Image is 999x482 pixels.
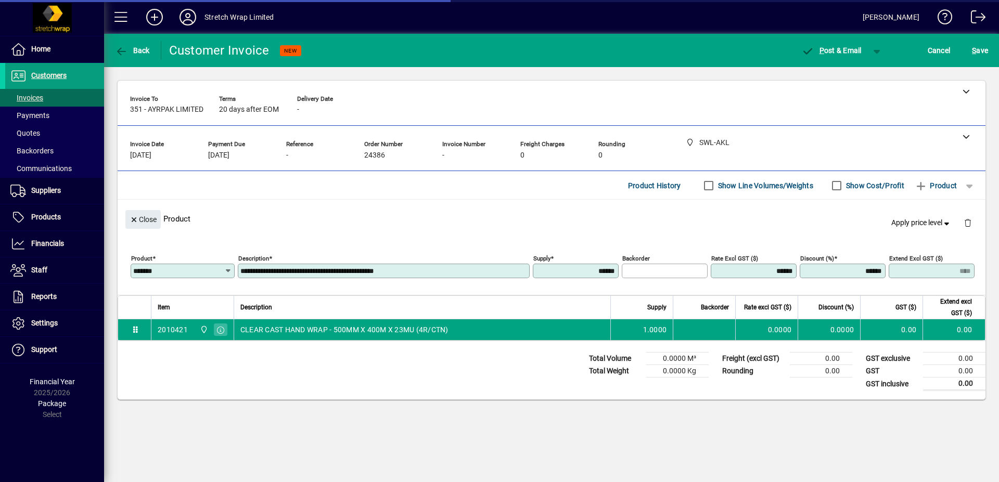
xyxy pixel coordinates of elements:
a: Knowledge Base [930,2,953,36]
div: Customer Invoice [169,42,270,59]
td: Freight (excl GST) [717,353,790,365]
span: Close [130,211,157,228]
button: Close [125,210,161,229]
td: Rounding [717,365,790,377]
span: Cancel [928,42,951,59]
button: Back [112,41,152,60]
span: Financial Year [30,377,75,386]
span: P [819,46,824,55]
button: Add [138,8,171,27]
mat-label: Rate excl GST ($) [711,255,758,262]
span: Staff [31,266,47,274]
a: Financials [5,231,104,257]
td: GST inclusive [861,377,923,390]
a: Reports [5,284,104,310]
span: 0 [598,151,603,160]
span: GST ($) [895,302,916,313]
span: Product [915,177,957,194]
td: 0.0000 Kg [646,365,709,377]
mat-label: Product [131,255,152,262]
a: Backorders [5,142,104,160]
span: Item [158,302,170,313]
span: - [442,151,444,160]
span: NEW [284,47,297,54]
mat-label: Description [238,255,269,262]
span: Invoices [10,94,43,102]
a: Staff [5,257,104,283]
button: Cancel [925,41,953,60]
a: Logout [963,2,986,36]
span: Settings [31,319,58,327]
span: - [297,106,299,114]
a: Settings [5,310,104,336]
app-page-header-button: Delete [955,218,980,227]
td: 0.0000 [798,319,860,340]
span: S [972,46,976,55]
div: Stretch Wrap Limited [204,9,274,25]
span: ost & Email [801,46,862,55]
td: 0.00 [860,319,923,340]
span: Product History [628,177,681,194]
button: Delete [955,210,980,235]
span: Package [38,399,66,408]
button: Product History [624,176,685,195]
span: Suppliers [31,186,61,194]
span: Apply price level [891,217,952,228]
a: Products [5,204,104,230]
td: GST exclusive [861,353,923,365]
a: Home [5,36,104,62]
span: Support [31,345,57,354]
span: Products [31,213,61,221]
td: 0.00 [923,365,985,377]
span: 24386 [364,151,385,160]
button: Save [969,41,991,60]
button: Apply price level [887,214,956,232]
a: Invoices [5,89,104,107]
div: [PERSON_NAME] [863,9,919,25]
button: Product [910,176,962,195]
span: [DATE] [130,151,151,160]
div: 0.0000 [742,324,791,335]
span: ave [972,42,988,59]
span: Customers [31,71,67,80]
a: Suppliers [5,178,104,204]
span: Payments [10,111,49,120]
a: Quotes [5,124,104,142]
span: Financials [31,239,64,247]
td: 0.00 [790,353,852,365]
span: Backorders [10,147,54,155]
mat-label: Backorder [622,255,650,262]
a: Support [5,337,104,363]
button: Post & Email [796,41,867,60]
span: CLEAR CAST HAND WRAP - 500MM X 400M X 23MU (4R/CTN) [240,324,449,335]
span: 0 [520,151,524,160]
mat-label: Supply [533,255,550,262]
td: GST [861,365,923,377]
td: 0.0000 M³ [646,353,709,365]
a: Payments [5,107,104,124]
span: Reports [31,292,57,301]
mat-label: Extend excl GST ($) [889,255,943,262]
span: Backorder [701,302,729,313]
span: Description [240,302,272,313]
span: [DATE] [208,151,229,160]
td: 0.00 [790,365,852,377]
span: Extend excl GST ($) [929,296,972,319]
td: 0.00 [923,377,985,390]
span: 20 days after EOM [219,106,279,114]
span: Discount (%) [818,302,854,313]
app-page-header-button: Close [123,214,163,224]
div: 2010421 [158,324,188,335]
span: Rate excl GST ($) [744,302,791,313]
a: Communications [5,160,104,177]
td: 0.00 [923,353,985,365]
span: Back [115,46,150,55]
span: SWL-AKL [197,324,209,335]
app-page-header-button: Back [104,41,161,60]
span: 1.0000 [643,324,667,335]
span: 351 - AYRPAK LIMITED [130,106,203,114]
span: Supply [647,302,667,313]
span: Quotes [10,129,40,137]
span: Communications [10,164,72,173]
td: Total Weight [584,365,646,377]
